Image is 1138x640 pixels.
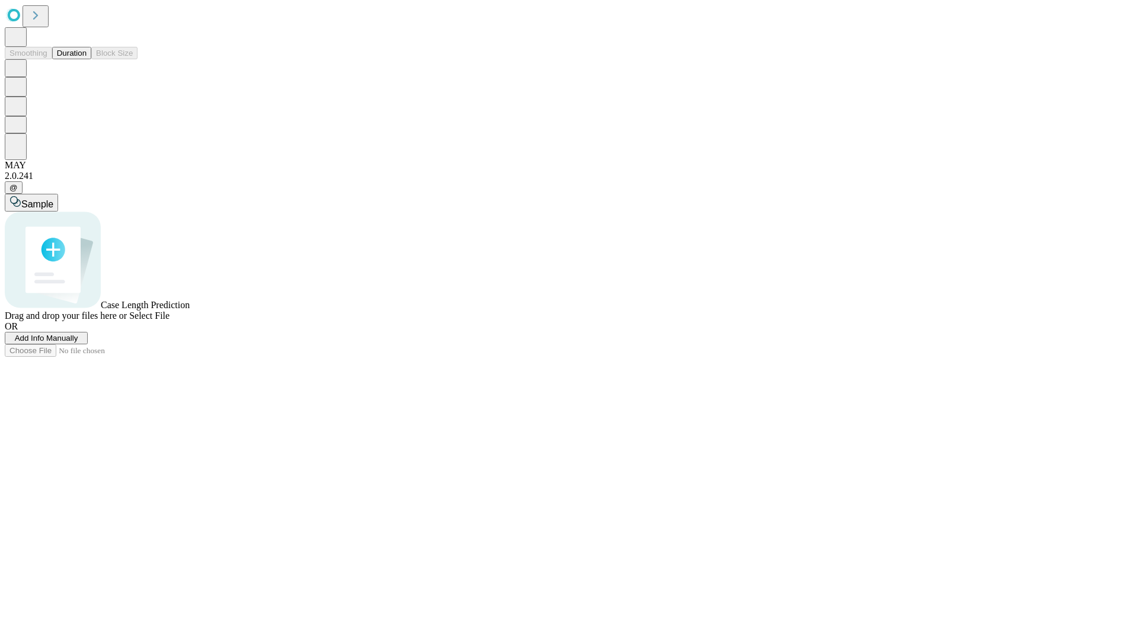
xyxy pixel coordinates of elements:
[5,332,88,344] button: Add Info Manually
[101,300,190,310] span: Case Length Prediction
[91,47,138,59] button: Block Size
[5,321,18,331] span: OR
[5,160,1133,171] div: MAY
[5,181,23,194] button: @
[15,334,78,343] span: Add Info Manually
[21,199,53,209] span: Sample
[9,183,18,192] span: @
[5,171,1133,181] div: 2.0.241
[52,47,91,59] button: Duration
[5,47,52,59] button: Smoothing
[5,194,58,212] button: Sample
[129,311,170,321] span: Select File
[5,311,127,321] span: Drag and drop your files here or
